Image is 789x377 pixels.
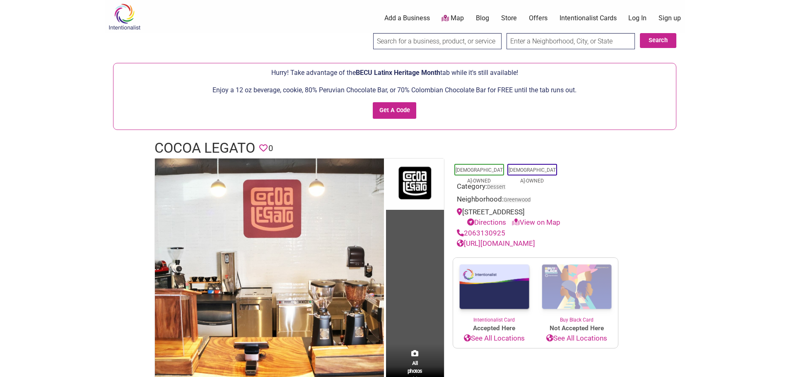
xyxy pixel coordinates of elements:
[536,333,618,344] a: See All Locations
[456,167,503,184] a: [DEMOGRAPHIC_DATA]-Owned
[154,138,255,158] h1: Cocoa Legato
[512,218,560,226] a: View on Map
[509,167,556,184] a: [DEMOGRAPHIC_DATA]-Owned
[453,333,536,344] a: See All Locations
[457,229,505,237] a: 2063130925
[457,194,614,207] div: Neighborhood:
[105,3,144,30] img: Intentionalist
[487,184,505,190] a: Dessert
[504,197,531,203] span: Greenwood
[536,258,618,324] a: Buy Black Card
[453,324,536,333] span: Accepted Here
[536,258,618,317] img: Buy Black Card
[457,181,614,194] div: Category:
[536,324,618,333] span: Not Accepted Here
[476,14,489,23] a: Blog
[373,102,416,119] input: Get A Code
[453,258,536,324] a: Intentionalist Card
[659,14,681,23] a: Sign up
[457,239,535,247] a: [URL][DOMAIN_NAME]
[384,14,430,23] a: Add a Business
[640,33,676,48] button: Search
[268,142,273,155] span: 0
[560,14,617,23] a: Intentionalist Cards
[457,207,614,228] div: [STREET_ADDRESS]
[356,69,440,77] span: BECU Latinx Heritage Month
[501,14,517,23] a: Store
[467,218,506,226] a: Directions
[529,14,548,23] a: Offers
[259,142,268,155] span: You must be logged in to save favorites.
[118,85,672,96] p: Enjoy a 12 oz beverage, cookie, 80% Peruvian Chocolate Bar, or 70% Colombian Chocolate Bar for FR...
[118,67,672,78] p: Hurry! Take advantage of the tab while it's still available!
[507,33,635,49] input: Enter a Neighborhood, City, or State
[453,258,536,316] img: Intentionalist Card
[628,14,647,23] a: Log In
[373,33,502,49] input: Search for a business, product, or service
[442,14,464,23] a: Map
